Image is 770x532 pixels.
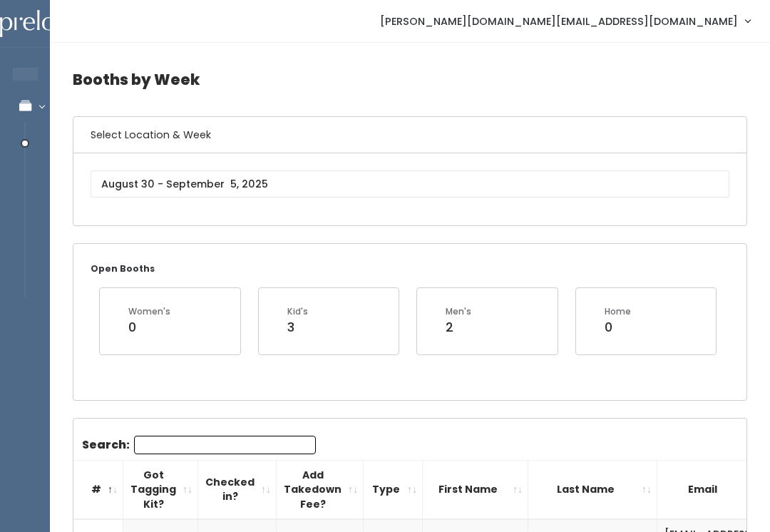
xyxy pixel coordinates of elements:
[287,305,308,318] div: Kid's
[73,60,747,99] h4: Booths by Week
[91,262,155,275] small: Open Booths
[82,436,316,454] label: Search:
[364,460,423,519] th: Type: activate to sort column ascending
[123,460,198,519] th: Got Tagging Kit?: activate to sort column ascending
[287,318,308,337] div: 3
[128,318,170,337] div: 0
[446,318,471,337] div: 2
[605,318,631,337] div: 0
[198,460,277,519] th: Checked in?: activate to sort column ascending
[134,436,316,454] input: Search:
[128,305,170,318] div: Women's
[446,305,471,318] div: Men's
[73,460,123,519] th: #: activate to sort column descending
[73,117,746,153] h6: Select Location & Week
[366,6,764,36] a: [PERSON_NAME][DOMAIN_NAME][EMAIL_ADDRESS][DOMAIN_NAME]
[277,460,364,519] th: Add Takedown Fee?: activate to sort column ascending
[91,170,729,198] input: August 30 - September 5, 2025
[605,305,631,318] div: Home
[657,460,763,519] th: Email: activate to sort column ascending
[380,14,738,29] span: [PERSON_NAME][DOMAIN_NAME][EMAIL_ADDRESS][DOMAIN_NAME]
[528,460,657,519] th: Last Name: activate to sort column ascending
[423,460,528,519] th: First Name: activate to sort column ascending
